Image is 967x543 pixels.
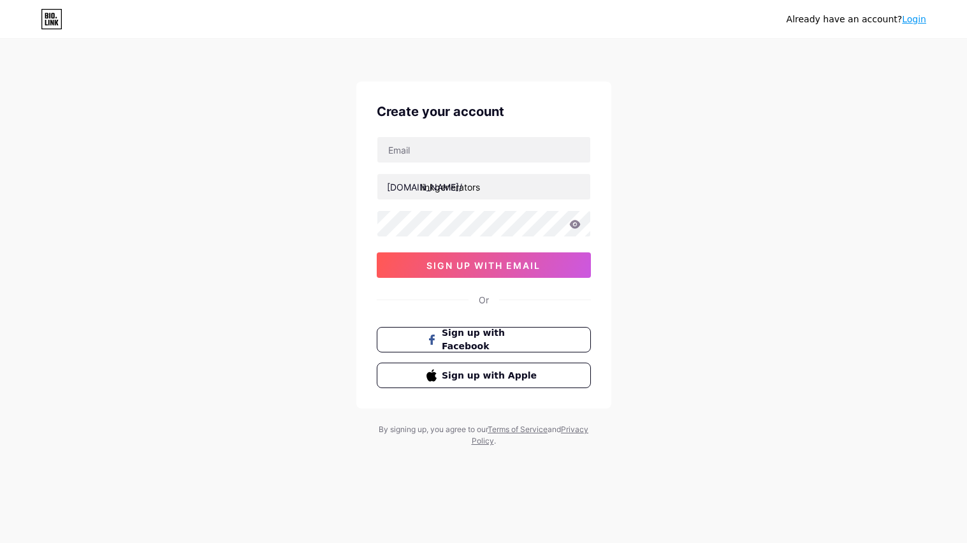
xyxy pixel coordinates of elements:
div: Already have an account? [787,13,926,26]
button: Sign up with Apple [377,363,591,388]
span: Sign up with Apple [442,369,541,382]
input: username [377,174,590,199]
div: By signing up, you agree to our and . [375,424,592,447]
a: Login [902,14,926,24]
div: [DOMAIN_NAME]/ [387,180,462,194]
input: Email [377,137,590,163]
button: sign up with email [377,252,591,278]
div: Or [479,293,489,307]
a: Terms of Service [488,424,548,434]
span: sign up with email [426,260,541,271]
button: Sign up with Facebook [377,327,591,352]
div: Create your account [377,102,591,121]
span: Sign up with Facebook [442,326,541,353]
